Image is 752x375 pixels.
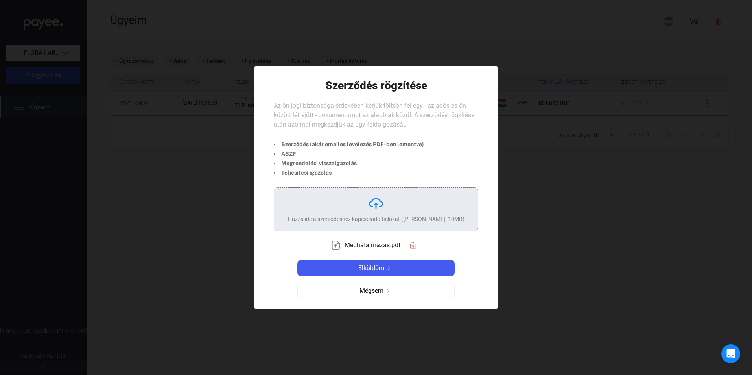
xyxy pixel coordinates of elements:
[368,195,384,211] img: upload-cloud
[297,260,455,276] button: Elküldömarrow-right-white
[325,79,427,92] h1: Szerződés rögzítése
[274,168,424,177] li: Teljesítési igazolás
[721,344,740,363] div: Open Intercom Messenger
[274,140,424,149] li: Szerződés (akár emailes levelezés PDF-ben lementve)
[383,289,393,293] img: arrow-right-grey
[331,241,341,250] img: upload-paper
[405,237,421,254] button: trash-red
[288,215,464,223] div: Húzza ide a szerződéshez kapcsolódó fájlokat ([PERSON_NAME]. 10MB)
[274,149,424,158] li: ÁSZF
[297,283,455,299] button: Mégsemarrow-right-grey
[384,266,394,270] img: arrow-right-white
[274,158,424,168] li: Megrendelési visszaigazolás
[409,241,417,250] img: trash-red
[345,241,401,250] span: Meghatalmazás.pdf
[274,102,474,128] span: Az ön jogi biztonsága érdekében kérjük töltsön fel egy - az adós és ön között létrejött - dokumen...
[358,263,384,273] span: Elküldöm
[359,286,383,296] span: Mégsem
